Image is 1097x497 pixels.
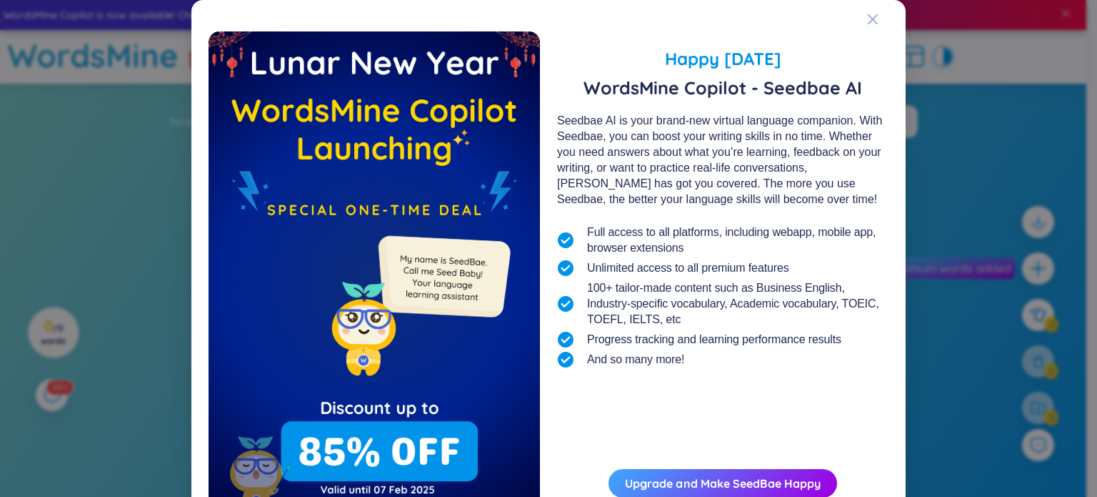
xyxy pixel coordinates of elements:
[557,46,888,72] span: Happy [DATE]
[587,352,684,368] span: And so many more!
[587,260,789,276] span: Unlimited access to all premium features
[625,476,821,491] a: Upgrade and Make SeedBae Happy
[587,225,888,256] span: Full access to all platforms, including webapp, mobile app, browser extensions
[587,332,841,348] span: Progress tracking and learning performance results
[371,207,514,349] img: minionSeedbaeMessage.35ffe99e.png
[557,77,888,99] span: WordsMine Copilot - Seedbae AI
[587,280,888,328] span: 100+ tailor-made content such as Business English, Industry-specific vocabulary, Academic vocabul...
[557,113,888,207] div: Seedbae AI is your brand-new virtual language companion. With Seedbae, you can boost your writing...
